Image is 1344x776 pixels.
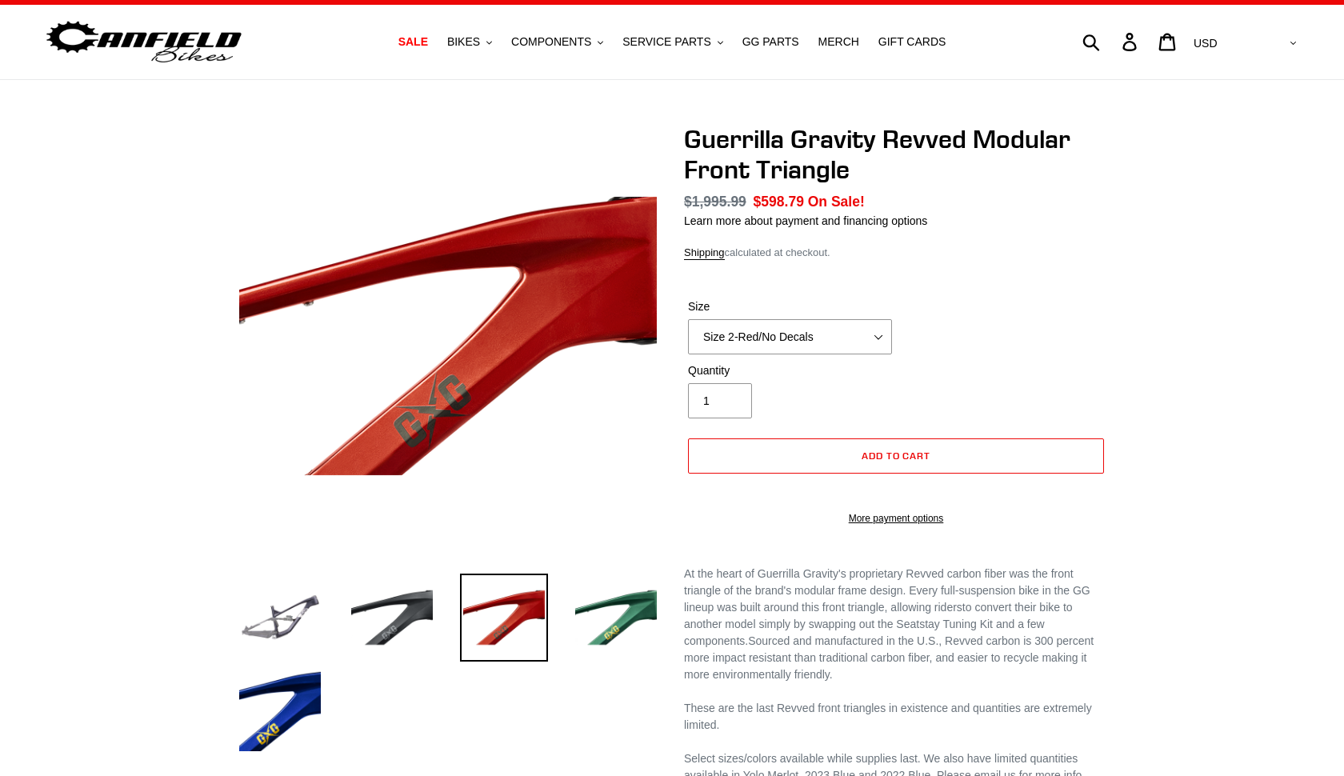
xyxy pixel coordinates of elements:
[684,567,1090,614] span: At the heart of Guerrilla Gravity's proprietary Revved carbon fiber was the front triangle of the...
[684,194,746,210] s: $1,995.99
[503,31,611,53] button: COMPONENTS
[808,191,865,212] span: On Sale!
[439,31,500,53] button: BIKES
[688,298,892,315] label: Size
[460,574,548,662] img: Load image into Gallery viewer, Guerrilla Gravity Revved Modular Front Triangle
[614,31,730,53] button: SERVICE PARTS
[684,124,1108,186] h1: Guerrilla Gravity Revved Modular Front Triangle
[572,574,660,662] img: Load image into Gallery viewer, Guerrilla Gravity Revved Modular Front Triangle
[862,450,931,462] span: Add to cart
[734,31,807,53] a: GG PARTS
[390,31,436,53] a: SALE
[754,194,804,210] span: $598.79
[684,245,1108,261] div: calculated at checkout.
[622,35,710,49] span: SERVICE PARTS
[684,566,1108,683] div: Sourced and manufactured in the U.S., Revved carbon is 300 percent more impact resistant than tra...
[684,700,1108,734] div: These are the last Revved front triangles in existence and quantities are extremely limited.
[684,601,1073,647] span: to convert their bike to another model simply by swapping out the Seatstay Tuning Kit and a few c...
[236,574,324,662] img: Load image into Gallery viewer, Guerrilla Gravity Revved Modular Front Triangle
[870,31,954,53] a: GIFT CARDS
[742,35,799,49] span: GG PARTS
[688,438,1104,474] button: Add to cart
[688,511,1104,526] a: More payment options
[684,214,927,227] a: Learn more about payment and financing options
[44,17,244,67] img: Canfield Bikes
[684,246,725,260] a: Shipping
[398,35,428,49] span: SALE
[878,35,946,49] span: GIFT CARDS
[1091,24,1132,59] input: Search
[818,35,859,49] span: MERCH
[810,31,867,53] a: MERCH
[236,666,324,754] img: Load image into Gallery viewer, Guerrilla Gravity Revved Modular Front Triangle
[447,35,480,49] span: BIKES
[348,574,436,662] img: Load image into Gallery viewer, Guerrilla Gravity Revved Modular Front Triangle
[688,362,892,379] label: Quantity
[511,35,591,49] span: COMPONENTS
